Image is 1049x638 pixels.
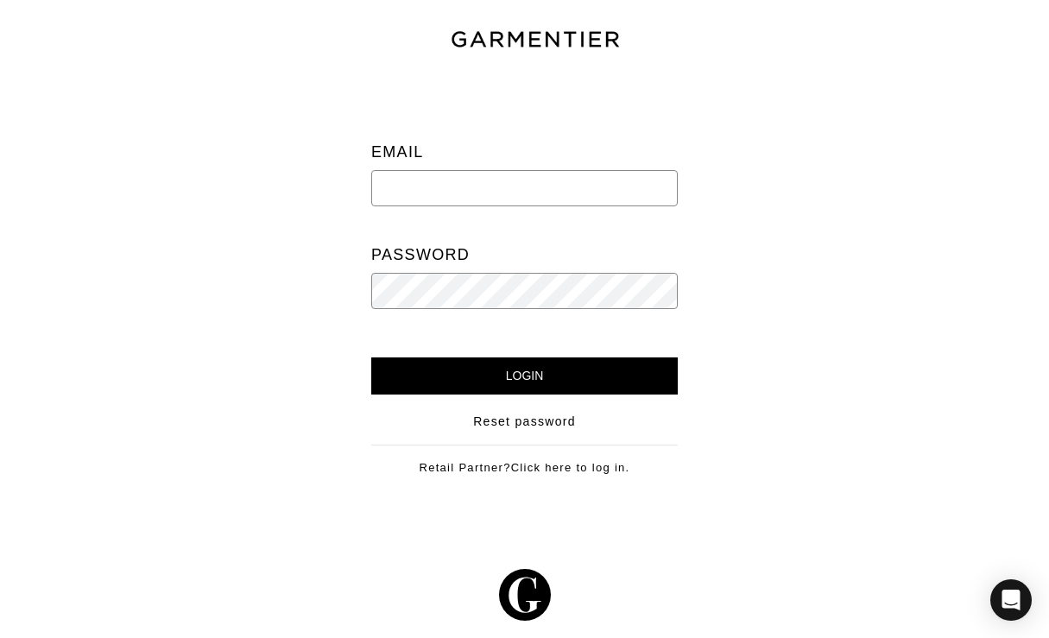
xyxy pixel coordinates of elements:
input: Login [371,357,678,395]
img: g-602364139e5867ba59c769ce4266a9601a3871a1516a6a4c3533f4bc45e69684.svg [499,569,551,621]
label: Email [371,135,424,170]
div: Open Intercom Messenger [990,579,1032,621]
img: garmentier-text-8466448e28d500cc52b900a8b1ac6a0b4c9bd52e9933ba870cc531a186b44329.png [449,28,622,51]
label: Password [371,237,470,273]
a: Click here to log in. [511,461,630,474]
div: Retail Partner? [371,445,678,477]
a: Reset password [473,413,576,431]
